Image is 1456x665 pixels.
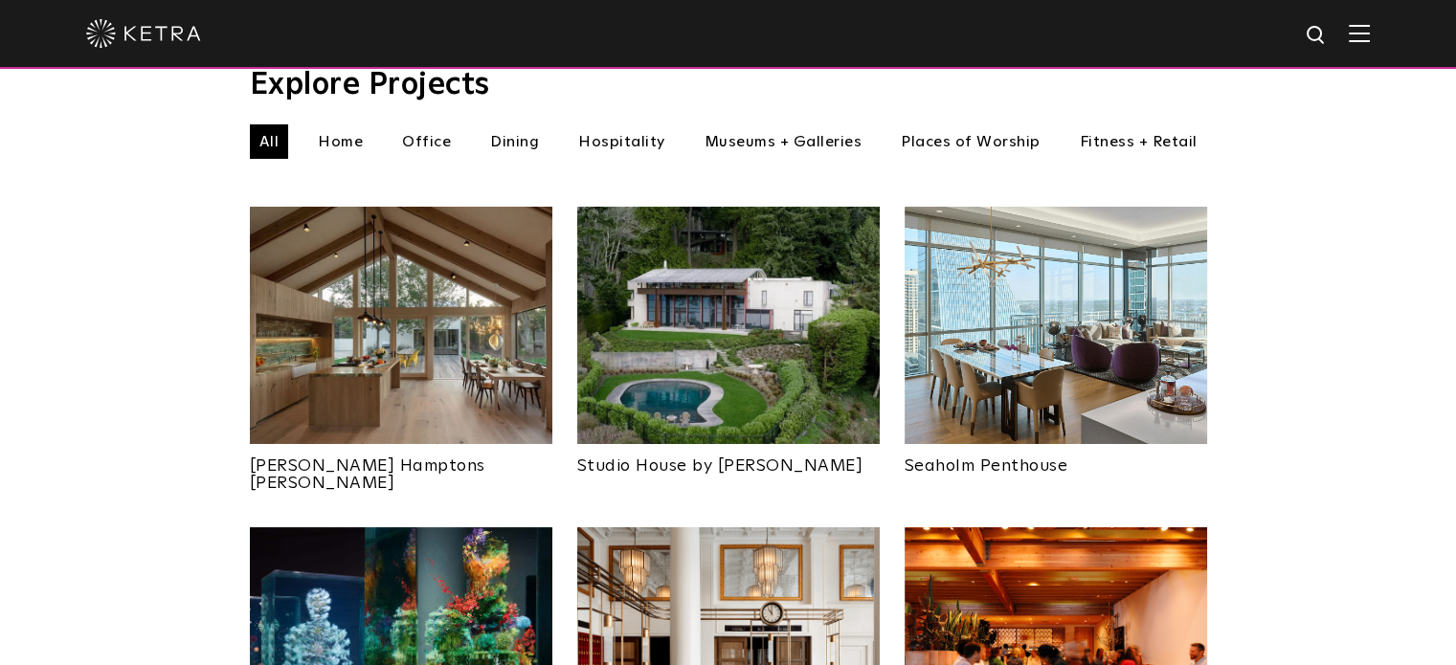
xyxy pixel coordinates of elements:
[695,124,872,159] li: Museums + Galleries
[250,444,552,492] a: [PERSON_NAME] Hamptons [PERSON_NAME]
[905,207,1207,444] img: Project_Landing_Thumbnail-2022smaller
[308,124,372,159] li: Home
[392,124,460,159] li: Office
[250,70,1207,100] h3: Explore Projects
[1349,24,1370,42] img: Hamburger%20Nav.svg
[577,444,880,475] a: Studio House by [PERSON_NAME]
[905,444,1207,475] a: Seaholm Penthouse
[250,124,289,159] li: All
[86,19,201,48] img: ketra-logo-2019-white
[481,124,549,159] li: Dining
[250,207,552,444] img: Project_Landing_Thumbnail-2021
[1070,124,1207,159] li: Fitness + Retail
[577,207,880,444] img: An aerial view of Olson Kundig's Studio House in Seattle
[569,124,675,159] li: Hospitality
[1305,24,1329,48] img: search icon
[891,124,1050,159] li: Places of Worship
